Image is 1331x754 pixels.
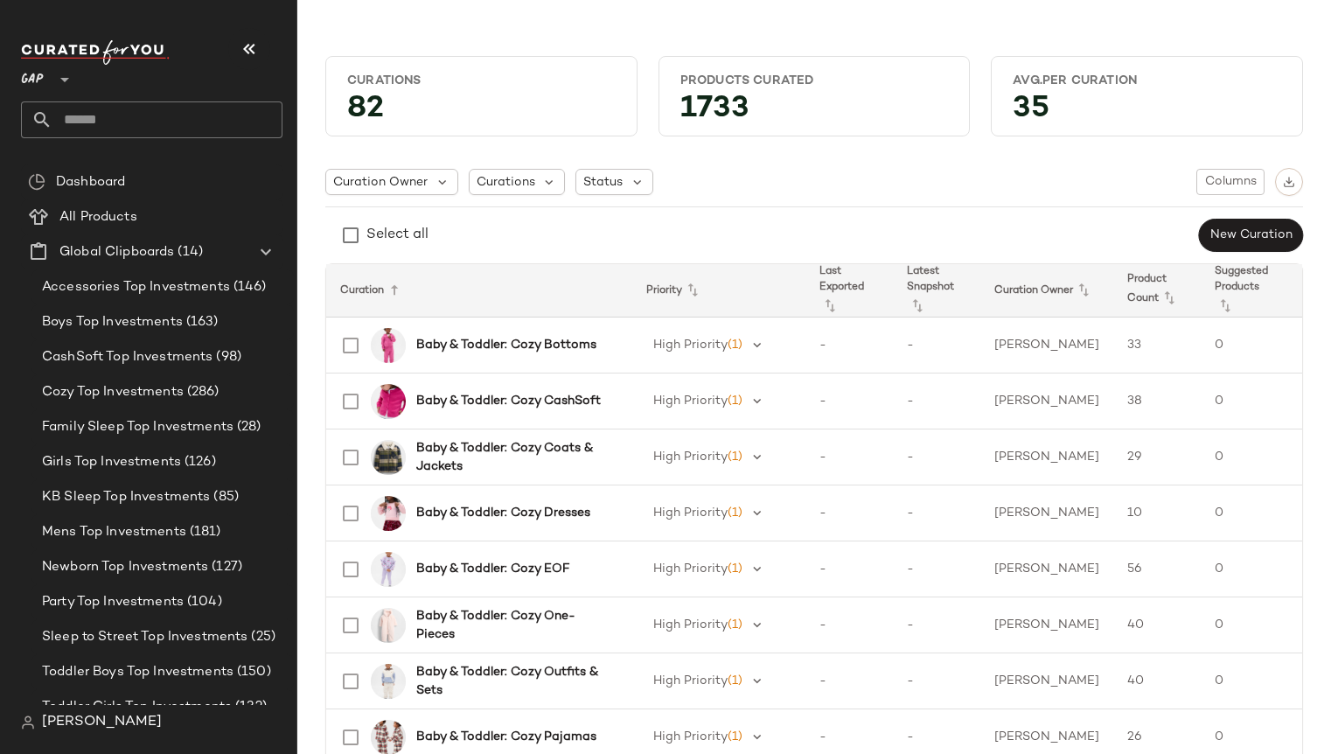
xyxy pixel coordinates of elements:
[347,73,616,89] div: Curations
[980,429,1113,485] td: [PERSON_NAME]
[326,264,632,318] th: Curation
[21,716,35,730] img: svg%3e
[247,627,275,647] span: (25)
[1201,541,1288,597] td: 0
[805,597,893,653] td: -
[371,552,406,587] img: cn60213542.jpg
[42,592,184,612] span: Party Top Investments
[42,627,247,647] span: Sleep to Street Top Investments
[980,374,1113,429] td: [PERSON_NAME]
[980,653,1113,709] td: [PERSON_NAME]
[42,277,230,297] span: Accessories Top Investments
[42,382,184,402] span: Cozy Top Investments
[416,504,590,522] b: Baby & Toddler: Cozy Dresses
[333,96,630,129] div: 82
[805,653,893,709] td: -
[980,597,1113,653] td: [PERSON_NAME]
[210,487,239,507] span: (85)
[1201,318,1288,374] td: 0
[1113,374,1201,429] td: 38
[1283,176,1295,188] img: svg%3e
[653,339,728,352] span: High Priority
[21,59,44,91] span: GAP
[416,560,569,578] b: Baby & Toddler: Cozy EOF
[371,608,406,643] img: cn60127558.jpg
[653,618,728,632] span: High Priority
[233,662,271,682] span: (150)
[371,440,406,475] img: cn59894304.jpg
[28,173,45,191] img: svg%3e
[1201,597,1288,653] td: 0
[42,312,183,332] span: Boys Top Investments
[59,242,174,262] span: Global Clipboards
[1196,169,1265,195] button: Columns
[21,40,170,65] img: cfy_white_logo.C9jOOHJF.svg
[416,336,596,354] b: Baby & Toddler: Cozy Bottoms
[893,485,980,541] td: -
[186,522,221,542] span: (181)
[42,522,186,542] span: Mens Top Investments
[233,417,261,437] span: (28)
[42,697,232,717] span: Toddler Girls Top Investments
[174,242,203,262] span: (14)
[333,173,428,192] span: Curation Owner
[1201,264,1288,318] th: Suggested Products
[230,277,267,297] span: (146)
[1113,653,1201,709] td: 40
[42,417,233,437] span: Family Sleep Top Investments
[366,225,429,246] div: Select all
[371,664,406,699] img: cn60617030.jpg
[653,730,728,744] span: High Priority
[893,264,980,318] th: Latest Snapshot
[583,173,623,192] span: Status
[893,374,980,429] td: -
[1204,175,1257,189] span: Columns
[1209,228,1293,242] span: New Curation
[728,339,742,352] span: (1)
[1199,219,1303,252] button: New Curation
[183,312,219,332] span: (163)
[728,730,742,744] span: (1)
[728,562,742,576] span: (1)
[1201,653,1288,709] td: 0
[666,96,963,129] div: 1733
[184,382,220,402] span: (286)
[1113,541,1201,597] td: 56
[1201,429,1288,485] td: 0
[728,506,742,520] span: (1)
[1113,485,1201,541] td: 10
[416,392,601,410] b: Baby & Toddler: Cozy CashSoft
[416,607,611,644] b: Baby & Toddler: Cozy One-Pieces
[42,712,162,733] span: [PERSON_NAME]
[181,452,216,472] span: (126)
[213,347,241,367] span: (98)
[893,429,980,485] td: -
[728,450,742,464] span: (1)
[371,384,406,419] img: cn59929020.jpg
[653,394,728,408] span: High Priority
[980,264,1113,318] th: Curation Owner
[893,653,980,709] td: -
[1201,374,1288,429] td: 0
[184,592,222,612] span: (104)
[1113,318,1201,374] td: 33
[893,318,980,374] td: -
[632,264,805,318] th: Priority
[56,172,125,192] span: Dashboard
[980,541,1113,597] td: [PERSON_NAME]
[805,541,893,597] td: -
[893,597,980,653] td: -
[371,496,406,531] img: cn60331806.jpg
[999,96,1295,129] div: 35
[42,347,213,367] span: CashSoft Top Investments
[42,557,208,577] span: Newborn Top Investments
[208,557,242,577] span: (127)
[805,264,893,318] th: Last Exported
[805,318,893,374] td: -
[980,318,1113,374] td: [PERSON_NAME]
[805,485,893,541] td: -
[805,374,893,429] td: -
[728,394,742,408] span: (1)
[653,674,728,688] span: High Priority
[653,450,728,464] span: High Priority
